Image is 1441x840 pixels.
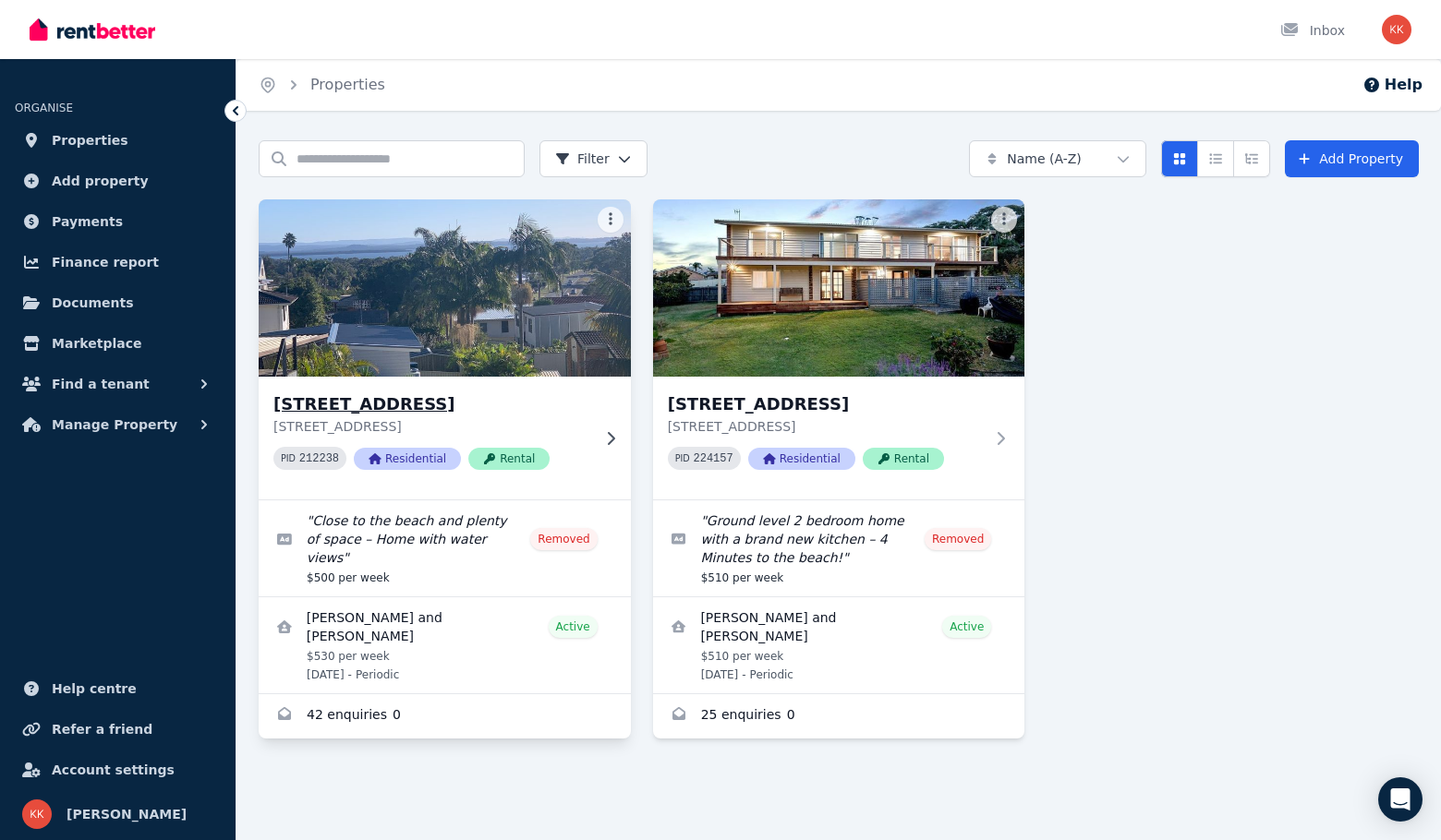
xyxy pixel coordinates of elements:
a: Properties [310,76,385,93]
a: Help centre [15,670,221,707]
button: Filter [539,140,648,177]
a: Enquiries for 20A Vista Parade, Bateau Bay [259,694,631,738]
a: Marketplace [15,325,221,362]
img: Klevis Kllogjri [1382,15,1411,44]
button: More options [991,207,1017,233]
span: Filter [555,150,610,168]
div: Open Intercom Messenger [1378,777,1423,822]
a: View details for Kobe Ferteis and Lachlan Johnson [653,597,1025,693]
a: Properties [15,122,221,159]
span: Help centre [52,678,137,700]
span: [PERSON_NAME] [67,803,187,825]
a: Documents [15,284,221,321]
span: ORGANISE [15,102,73,114]
a: Enquiries for 20B Vista Parade, Bateau Bay [653,694,1025,738]
span: Properties [52,129,128,151]
a: Add Property [1285,140,1419,177]
code: 224157 [694,452,733,465]
button: Manage Property [15,406,221,443]
span: Finance report [52,251,159,273]
a: Edit listing: Ground level 2 bedroom home with a brand new kitchen – 4 Minutes to the beach! [653,500,1025,596]
img: 20B Vista Parade, Bateau Bay [653,199,1025,377]
a: View details for Ian Tyley and Chathura Basnayake [259,597,631,693]
a: 20A Vista Parade, Bateau Bay[STREET_ADDRESS][STREET_ADDRESS]PID 212238ResidentialRental [259,199,631,499]
button: More options [598,207,624,233]
img: RentBetter [30,16,155,43]
p: [STREET_ADDRESS] [668,417,985,436]
button: Help [1362,74,1423,96]
span: Name (A-Z) [1007,150,1082,168]
code: 212238 [299,452,339,465]
span: Marketplace [52,332,141,354]
a: 20B Vista Parade, Bateau Bay[STREET_ADDRESS][STREET_ADDRESS]PID 224157ResidentialRental [653,199,1025,499]
a: Edit listing: Close to the beach and plenty of space – Home with water views [259,500,631,596]
span: Payments [52,210,123,233]
span: Documents [52,292,134,314]
span: Find a tenant [52,373,150,395]
button: Card view [1161,140,1198,177]
a: Finance report [15,244,221,281]
span: Manage Property [52,414,177,436]
span: Rental [468,448,550,470]
button: Find a tenant [15,366,221,402]
span: Add property [52,170,149,192]
img: 20A Vista Parade, Bateau Bay [249,195,640,381]
small: PID [281,453,296,463]
nav: Breadcrumb [236,59,407,111]
small: PID [675,453,690,463]
span: Rental [863,448,944,470]
span: Residential [354,448,461,470]
button: Compact list view [1197,140,1234,177]
span: Account settings [52,759,175,781]
div: Inbox [1280,21,1345,40]
a: Payments [15,203,221,240]
img: Klevis Kllogjri [22,799,52,829]
h3: [STREET_ADDRESS] [668,391,985,417]
span: Residential [748,448,855,470]
a: Account settings [15,751,221,788]
h3: [STREET_ADDRESS] [273,391,590,417]
p: [STREET_ADDRESS] [273,417,590,436]
span: Refer a friend [52,718,152,740]
button: Name (A-Z) [969,140,1146,177]
div: View options [1161,140,1270,177]
button: Expanded list view [1233,140,1270,177]
a: Add property [15,162,221,199]
a: Refer a friend [15,711,221,748]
